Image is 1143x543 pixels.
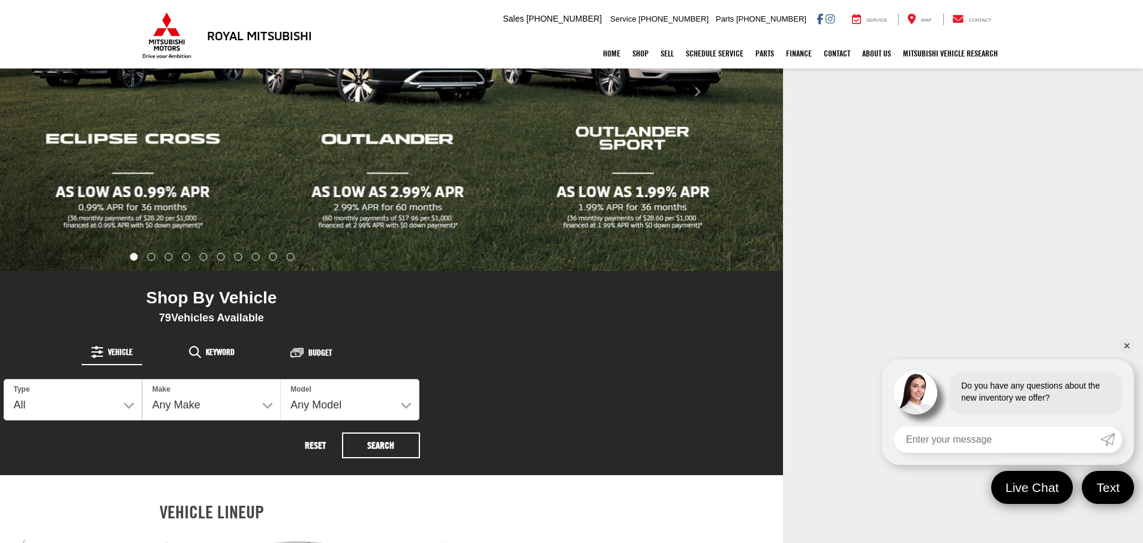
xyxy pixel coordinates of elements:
[894,371,937,414] img: Agent profile photo
[1082,471,1134,504] a: Text
[894,426,1100,453] input: Enter your message
[4,311,420,324] div: Vehicles Available
[943,13,1001,25] a: Contact
[736,14,806,23] span: [PHONE_NUMBER]
[949,371,1122,414] div: Do you have any questions about the new inventory we offer?
[308,348,332,357] span: Budget
[130,253,137,261] li: Go to slide number 1.
[897,38,1004,68] a: Mitsubishi Vehicle Research
[140,12,194,59] img: Mitsubishi
[207,29,312,42] h3: Royal Mitsubishi
[503,14,524,23] span: Sales
[251,253,259,261] li: Go to slide number 8.
[290,384,311,395] label: Model
[217,253,224,261] li: Go to slide number 6.
[269,253,277,261] li: Go to slide number 9.
[898,13,940,25] a: Map
[655,38,680,68] a: Sell
[826,14,835,23] a: Instagram: Click to visit our Instagram page
[200,253,208,261] li: Go to slide number 5.
[292,432,340,458] button: Reset
[148,253,155,261] li: Go to slide number 2.
[610,14,636,23] span: Service
[843,13,896,25] a: Service
[921,17,931,23] span: Map
[597,38,626,68] a: Home
[182,253,190,261] li: Go to slide number 4.
[749,38,780,68] a: Parts: Opens in a new tab
[159,312,171,324] span: 79
[4,288,420,311] div: Shop By Vehicle
[818,38,856,68] a: Contact
[780,38,818,68] a: Finance
[1090,479,1126,496] span: Text
[1100,426,1122,453] a: Submit
[526,14,602,23] span: [PHONE_NUMBER]
[968,17,991,23] span: Contact
[342,432,420,458] button: Search
[680,38,749,68] a: Schedule Service: Opens in a new tab
[14,384,30,395] label: Type
[638,14,709,23] span: [PHONE_NUMBER]
[206,348,235,356] span: Keyword
[234,253,242,261] li: Go to slide number 7.
[286,253,294,261] li: Go to slide number 10.
[152,384,170,395] label: Make
[165,253,173,261] li: Go to slide number 3.
[991,471,1073,504] a: Live Chat
[716,14,734,23] span: Parts
[108,348,133,356] span: Vehicle
[856,38,897,68] a: About Us
[866,17,887,23] span: Service
[626,38,655,68] a: Shop
[1000,479,1065,496] span: Live Chat
[817,14,823,23] a: Facebook: Click to visit our Facebook page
